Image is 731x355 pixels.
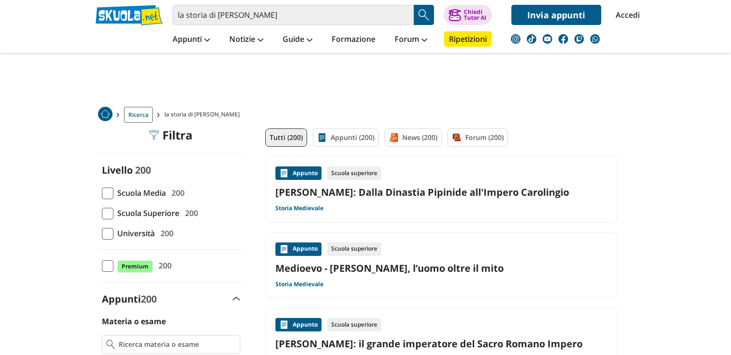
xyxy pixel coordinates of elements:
[392,31,430,49] a: Forum
[149,128,193,142] div: Filtra
[313,128,379,147] a: Appunti (200)
[117,260,153,273] span: Premium
[327,318,381,331] div: Scuola superiore
[113,207,179,219] span: Scuola Superiore
[590,34,600,44] img: WhatsApp
[155,259,172,272] span: 200
[317,133,327,142] img: Appunti filtro contenuto
[275,166,322,180] div: Appunto
[275,186,607,199] a: [PERSON_NAME]: Dalla Dinastia Pipinide all'Impero Carolingio
[511,34,520,44] img: instagram
[173,5,414,25] input: Cerca appunti, riassunti o versioni
[389,133,398,142] img: News filtro contenuto
[149,130,159,140] img: Filtra filtri mobile
[113,227,155,240] span: Università
[275,262,607,275] a: Medioevo - [PERSON_NAME], l’uomo oltre il mito
[181,207,198,219] span: 200
[558,34,568,44] img: facebook
[327,242,381,256] div: Scuola superiore
[327,166,381,180] div: Scuola superiore
[98,107,112,121] img: Home
[452,133,461,142] img: Forum filtro contenuto
[275,337,607,350] a: [PERSON_NAME]: il grande imperatore del Sacro Romano Impero
[444,5,492,25] button: ChiediTutor AI
[275,280,323,288] a: Storia Medievale
[329,31,378,49] a: Formazione
[444,31,492,47] a: Ripetizioni
[543,34,552,44] img: youtube
[574,34,584,44] img: twitch
[170,31,212,49] a: Appunti
[164,107,244,123] span: la storia di [PERSON_NAME]
[98,107,112,123] a: Home
[227,31,266,49] a: Notizie
[102,292,157,305] label: Appunti
[106,340,115,349] img: Ricerca materia o esame
[275,242,322,256] div: Appunto
[157,227,173,240] span: 200
[275,318,322,331] div: Appunto
[384,128,442,147] a: News (200)
[102,316,166,327] label: Materia o esame
[279,168,289,178] img: Appunti contenuto
[417,8,431,22] img: Cerca appunti, riassunti o versioni
[447,128,508,147] a: Forum (200)
[279,320,289,330] img: Appunti contenuto
[233,297,240,301] img: Apri e chiudi sezione
[280,31,315,49] a: Guide
[141,292,157,305] span: 200
[135,164,151,177] span: 200
[527,34,536,44] img: tiktok
[275,204,323,212] a: Storia Medievale
[464,9,486,21] div: Chiedi Tutor AI
[414,5,434,25] button: Search Button
[113,187,166,199] span: Scuola Media
[124,107,153,123] a: Ricerca
[265,128,307,147] a: Tutti (200)
[168,187,185,199] span: 200
[119,340,235,349] input: Ricerca materia o esame
[102,164,133,177] label: Livello
[616,5,636,25] a: Accedi
[511,5,601,25] a: Invia appunti
[279,244,289,254] img: Appunti contenuto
